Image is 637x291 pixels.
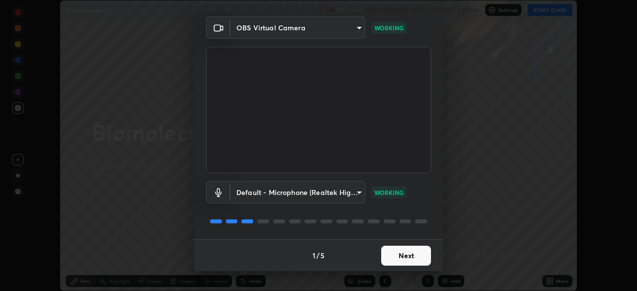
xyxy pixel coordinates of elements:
div: OBS Virtual Camera [230,181,365,203]
h4: 5 [320,250,324,261]
div: OBS Virtual Camera [230,16,365,39]
button: Next [381,246,431,266]
p: WORKING [374,188,404,197]
p: WORKING [374,23,404,32]
h4: / [317,250,319,261]
h4: 1 [313,250,316,261]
